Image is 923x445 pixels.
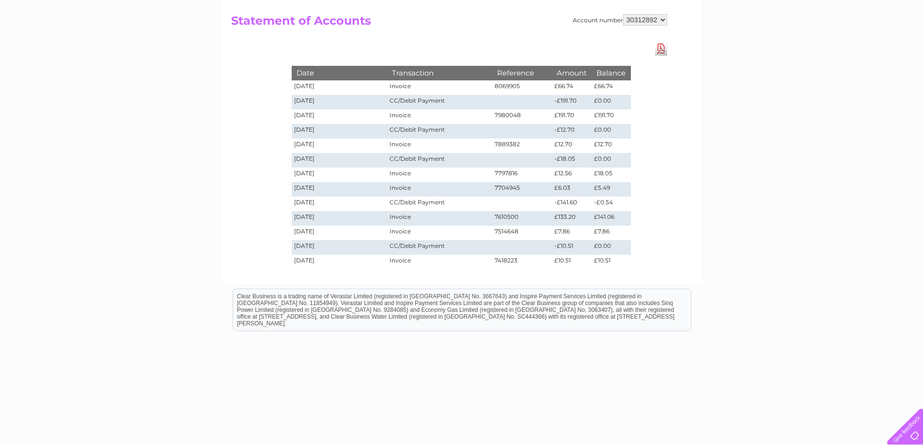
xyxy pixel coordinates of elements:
td: -£0.54 [592,197,630,211]
td: Invoice [387,226,492,240]
td: £10.51 [592,255,630,269]
td: £5.49 [592,182,630,197]
a: Download Pdf [655,42,667,56]
th: Transaction [387,66,492,80]
td: £0.00 [592,124,630,138]
th: Date [292,66,388,80]
td: £66.74 [552,80,592,95]
td: £141.06 [592,211,630,226]
td: 7980048 [492,109,552,124]
td: £0.00 [592,153,630,168]
td: £6.03 [552,182,592,197]
td: 7418223 [492,255,552,269]
td: -£10.51 [552,240,592,255]
td: 7514648 [492,226,552,240]
th: Balance [592,66,630,80]
td: [DATE] [292,182,388,197]
a: Log out [891,41,914,48]
td: -£18.05 [552,153,592,168]
td: £7.86 [552,226,592,240]
a: 0333 014 3131 [740,5,807,17]
td: £133.20 [552,211,592,226]
td: £66.74 [592,80,630,95]
a: Water [752,41,771,48]
td: CC/Debit Payment [387,124,492,138]
td: £18.05 [592,168,630,182]
td: Invoice [387,182,492,197]
td: [DATE] [292,95,388,109]
td: £7.86 [592,226,630,240]
div: Clear Business is a trading name of Verastar Limited (registered in [GEOGRAPHIC_DATA] No. 3667643... [233,5,691,47]
td: £10.51 [552,255,592,269]
td: CC/Debit Payment [387,197,492,211]
td: [DATE] [292,211,388,226]
td: £12.70 [552,138,592,153]
td: £12.56 [552,168,592,182]
td: [DATE] [292,197,388,211]
td: £191.70 [592,109,630,124]
td: 7610500 [492,211,552,226]
td: 7889382 [492,138,552,153]
td: [DATE] [292,153,388,168]
td: £0.00 [592,95,630,109]
a: Contact [859,41,882,48]
td: [DATE] [292,226,388,240]
td: [DATE] [292,240,388,255]
td: Invoice [387,80,492,95]
th: Amount [552,66,592,80]
td: Invoice [387,168,492,182]
td: -£12.70 [552,124,592,138]
td: [DATE] [292,168,388,182]
td: [DATE] [292,124,388,138]
h2: Statement of Accounts [231,14,667,32]
td: [DATE] [292,80,388,95]
td: -£141.60 [552,197,592,211]
td: £0.00 [592,240,630,255]
td: Invoice [387,109,492,124]
a: Telecoms [804,41,833,48]
td: CC/Debit Payment [387,95,492,109]
td: £12.70 [592,138,630,153]
td: Invoice [387,255,492,269]
td: Invoice [387,211,492,226]
td: 7704945 [492,182,552,197]
a: Energy [777,41,798,48]
th: Reference [492,66,552,80]
td: CC/Debit Payment [387,153,492,168]
td: -£191.70 [552,95,592,109]
a: Blog [839,41,853,48]
td: 8069905 [492,80,552,95]
td: £191.70 [552,109,592,124]
td: 7797816 [492,168,552,182]
img: logo.png [32,25,82,55]
div: Account number [573,14,667,26]
td: [DATE] [292,255,388,269]
td: [DATE] [292,109,388,124]
td: [DATE] [292,138,388,153]
td: CC/Debit Payment [387,240,492,255]
td: Invoice [387,138,492,153]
